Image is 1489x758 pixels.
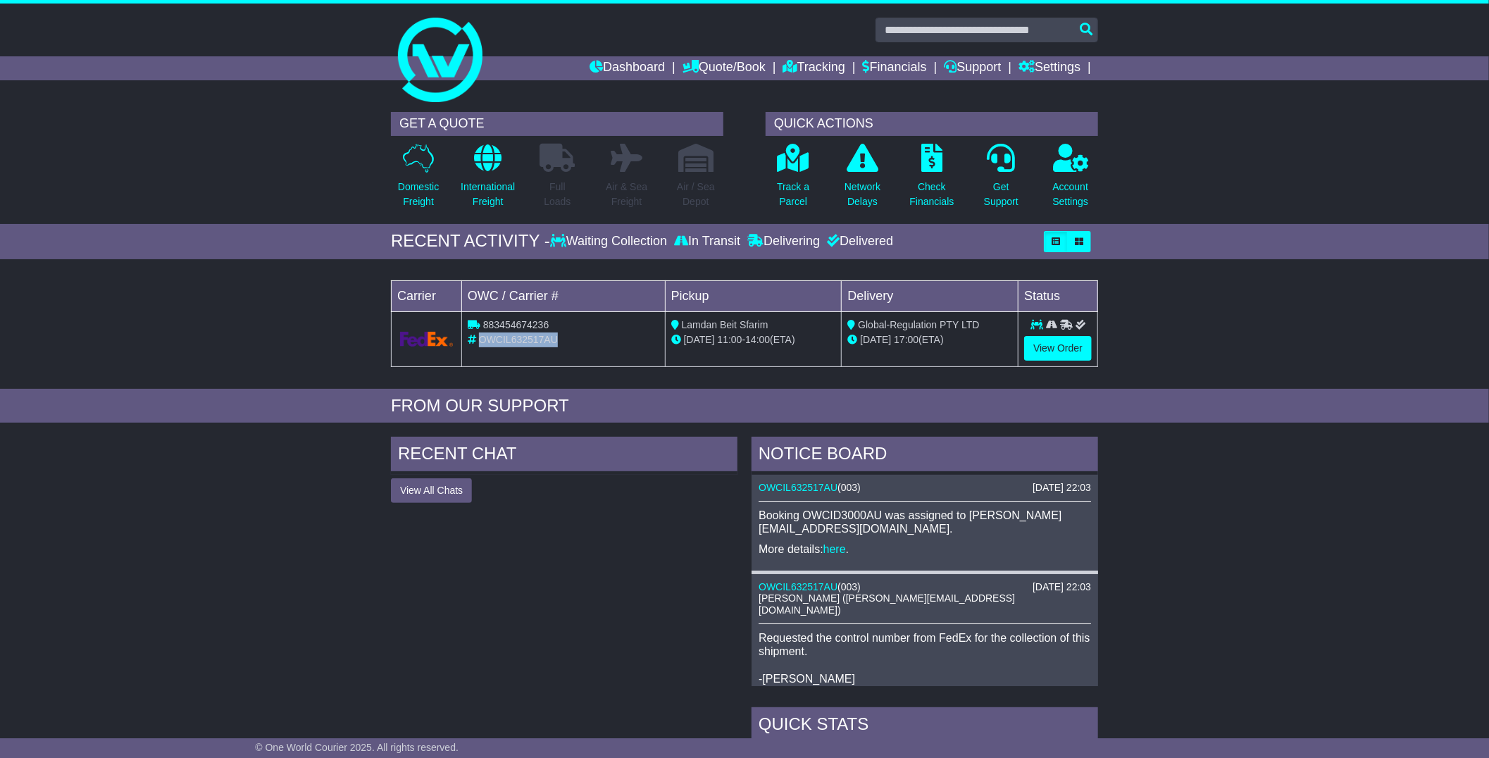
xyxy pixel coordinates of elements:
[1018,280,1098,311] td: Status
[540,180,575,209] p: Full Loads
[984,180,1018,209] p: Get Support
[823,234,893,249] div: Delivered
[759,581,837,592] a: OWCIL632517AU
[894,334,918,345] span: 17:00
[460,143,516,217] a: InternationalFreight
[752,707,1098,745] div: Quick Stats
[841,482,857,493] span: 003
[845,180,880,209] p: Network Delays
[847,333,1012,347] div: (ETA)
[983,143,1019,217] a: GetSupport
[606,180,647,209] p: Air & Sea Freight
[945,56,1002,80] a: Support
[391,112,723,136] div: GET A QUOTE
[1018,56,1080,80] a: Settings
[683,56,766,80] a: Quote/Book
[392,280,462,311] td: Carrier
[684,334,715,345] span: [DATE]
[759,509,1091,535] p: Booking OWCID3000AU was assigned to [PERSON_NAME][EMAIL_ADDRESS][DOMAIN_NAME].
[823,543,846,555] a: here
[1052,143,1090,217] a: AccountSettings
[759,581,1091,593] div: ( )
[665,280,842,311] td: Pickup
[391,478,472,503] button: View All Chats
[479,334,558,345] span: OWCIL632517AU
[759,631,1091,685] p: Requested the control number from FedEx for the collection of this shipment. -[PERSON_NAME]
[1033,581,1091,593] div: [DATE] 22:03
[400,332,453,347] img: GetCarrierServiceLogo
[462,280,666,311] td: OWC / Carrier #
[550,234,671,249] div: Waiting Collection
[671,234,744,249] div: In Transit
[860,334,891,345] span: [DATE]
[391,437,737,475] div: RECENT CHAT
[397,143,440,217] a: DomesticFreight
[744,234,823,249] div: Delivering
[255,742,459,753] span: © One World Courier 2025. All rights reserved.
[759,482,837,493] a: OWCIL632517AU
[483,319,549,330] span: 883454674236
[1053,180,1089,209] p: Account Settings
[682,319,768,330] span: Lamdan Beit Sfarim
[766,112,1098,136] div: QUICK ACTIONS
[671,333,836,347] div: - (ETA)
[745,334,770,345] span: 14:00
[752,437,1098,475] div: NOTICE BOARD
[858,319,979,330] span: Global-Regulation PTY LTD
[461,180,515,209] p: International Freight
[759,482,1091,494] div: ( )
[863,56,927,80] a: Financials
[841,581,857,592] span: 003
[398,180,439,209] p: Domestic Freight
[677,180,715,209] p: Air / Sea Depot
[1024,336,1092,361] a: View Order
[1033,482,1091,494] div: [DATE] 22:03
[909,143,955,217] a: CheckFinancials
[844,143,881,217] a: NetworkDelays
[391,231,550,251] div: RECENT ACTIVITY -
[391,396,1098,416] div: FROM OUR SUPPORT
[759,542,1091,556] p: More details: .
[759,592,1015,616] span: [PERSON_NAME] ([PERSON_NAME][EMAIL_ADDRESS][DOMAIN_NAME])
[910,180,954,209] p: Check Financials
[842,280,1018,311] td: Delivery
[718,334,742,345] span: 11:00
[783,56,845,80] a: Tracking
[776,143,810,217] a: Track aParcel
[590,56,665,80] a: Dashboard
[777,180,809,209] p: Track a Parcel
